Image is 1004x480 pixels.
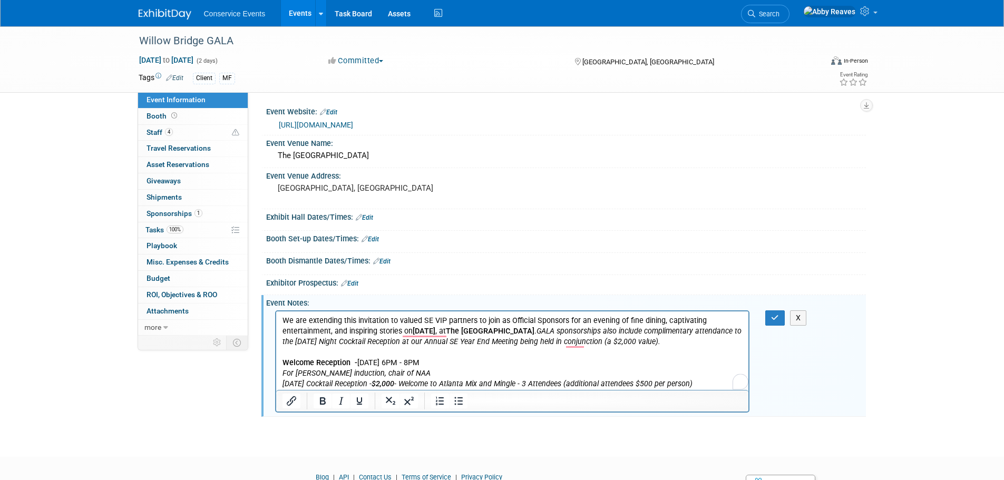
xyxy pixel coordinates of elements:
button: X [790,310,807,326]
td: Tags [139,72,183,84]
a: Travel Reservations [138,141,248,156]
span: to [161,56,171,64]
a: more [138,320,248,336]
div: Exhibit Hall Dates/Times: [266,209,866,223]
span: Conservice Events [204,9,266,18]
div: Client [193,73,216,84]
span: Budget [147,274,170,282]
span: Travel Reservations [147,144,211,152]
span: more [144,323,161,331]
a: Edit [341,280,358,287]
span: Booth not reserved yet [169,112,179,120]
a: Misc. Expenses & Credits [138,254,248,270]
span: Attachments [147,307,189,315]
div: Exhibitor Prospectus: [266,275,866,289]
span: [GEOGRAPHIC_DATA], [GEOGRAPHIC_DATA] [582,58,714,66]
span: Potential Scheduling Conflict -- at least one attendee is tagged in another overlapping event. [232,128,239,138]
a: Edit [356,214,373,221]
div: Event Rating [839,72,867,77]
div: Event Format [760,55,869,71]
button: Subscript [382,394,399,408]
a: Edit [320,109,337,116]
div: MF [219,73,235,84]
a: Edit [166,74,183,82]
span: Playbook [147,241,177,250]
div: Event Website: [266,104,866,117]
pre: [GEOGRAPHIC_DATA], [GEOGRAPHIC_DATA] [278,183,504,193]
a: Sponsorships1 [138,206,248,222]
a: Search [741,5,789,23]
button: Insert/edit link [282,394,300,408]
a: Playbook [138,238,248,254]
div: Event Venue Name: [266,135,866,149]
div: Booth Set-up Dates/Times: [266,231,866,244]
a: [URL][DOMAIN_NAME] [279,121,353,129]
div: The [GEOGRAPHIC_DATA] [274,148,858,164]
span: Tasks [145,226,183,234]
img: ExhibitDay [139,9,191,19]
button: Bold [314,394,332,408]
span: (2 days) [196,57,218,64]
span: Staff [147,128,173,136]
a: Shipments [138,190,248,205]
button: Bullet list [450,394,467,408]
img: Format-Inperson.png [831,56,842,65]
a: Staff4 [138,125,248,141]
span: Asset Reservations [147,160,209,169]
td: Toggle Event Tabs [226,336,248,349]
span: ROI, Objectives & ROO [147,290,217,299]
a: Event Information [138,92,248,108]
a: Asset Reservations [138,157,248,173]
div: Event Venue Address: [266,168,866,181]
button: Superscript [400,394,418,408]
button: Underline [350,394,368,408]
a: Giveaways [138,173,248,189]
button: Italic [332,394,350,408]
iframe: Rich Text Area [276,311,749,390]
a: Budget [138,271,248,287]
div: Event Notes: [266,295,866,308]
button: Numbered list [431,394,449,408]
a: Edit [373,258,391,265]
a: Edit [362,236,379,243]
img: Abby Reaves [803,6,856,17]
span: 100% [167,226,183,233]
div: Booth Dismantle Dates/Times: [266,253,866,267]
span: Giveaways [147,177,181,185]
span: Misc. Expenses & Credits [147,258,229,266]
a: Attachments [138,303,248,319]
span: Shipments [147,193,182,201]
a: Booth [138,109,248,124]
div: In-Person [843,57,868,65]
span: 4 [165,128,173,136]
span: Search [755,10,779,18]
span: [DATE] [DATE] [139,55,194,65]
a: Tasks100% [138,222,248,238]
span: Event Information [147,95,206,104]
a: ROI, Objectives & ROO [138,287,248,303]
span: Sponsorships [147,209,202,218]
button: Committed [325,55,387,66]
span: 1 [194,209,202,217]
div: Willow Bridge GALA [135,32,806,51]
span: Booth [147,112,179,120]
td: Personalize Event Tab Strip [208,336,227,349]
